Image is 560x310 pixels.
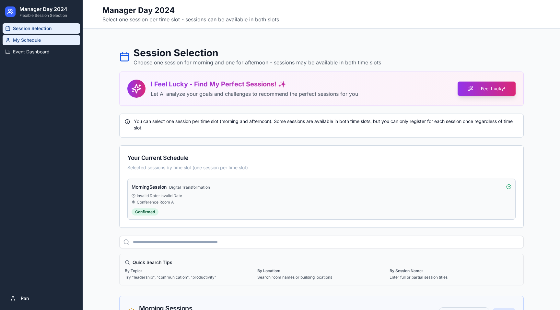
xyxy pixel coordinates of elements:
p: By Topic: [125,268,253,273]
div: Confirmed [132,208,158,216]
a: My Schedule [3,35,80,45]
div: Selected sessions by time slot (one session per time slot) [127,164,516,171]
h3: I Feel Lucky - Find My Perfect Sessions! ✨ [151,80,358,89]
p: Try "leadership", "communication", "productivity" [125,275,253,280]
span: Session Selection [13,25,52,32]
p: Flexible Session Selection [19,13,67,18]
a: Session Selection [3,23,80,34]
p: Select one session per time slot - sessions can be available in both slots [102,16,279,23]
a: Event Dashboard [3,47,80,57]
p: By Session Name: [390,268,518,273]
p: Let AI analyze your goals and challenges to recommend the perfect sessions for you [151,90,358,98]
span: My Schedule [13,37,41,43]
div: Your Current Schedule [127,153,516,162]
span: Event Dashboard [13,49,50,55]
span: morning Session [132,184,167,190]
p: By Location: [257,268,386,273]
button: I Feel Lucky! [458,82,516,96]
p: Choose one session for morning and one for afternoon - sessions may be available in both time slots [134,59,381,66]
h1: Manager Day 2024 [102,5,279,16]
span: Quick Search Tips [133,259,172,266]
p: Enter full or partial session titles [390,275,518,280]
div: Conference Room A [132,200,511,205]
h1: Session Selection [134,47,381,59]
button: Ran [5,292,77,305]
div: You can select one session per time slot (morning and afternoon). Some sessions are available in ... [125,118,518,131]
h2: Manager Day 2024 [19,5,67,13]
div: Invalid Date - Invalid Date [132,193,511,198]
span: Ran [21,295,29,302]
p: Search room names or building locations [257,275,386,280]
span: Digital Transformation [169,185,210,190]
